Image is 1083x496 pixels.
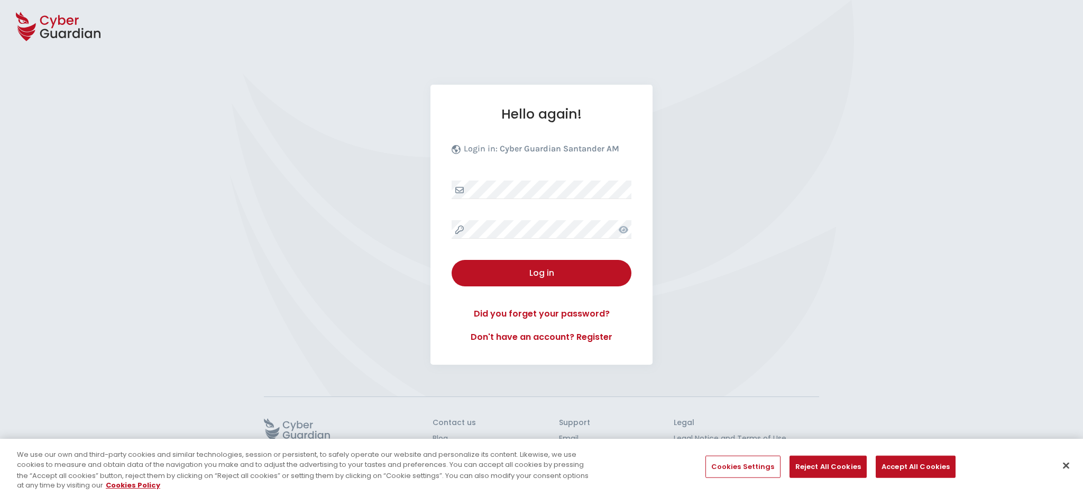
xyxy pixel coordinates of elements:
[460,267,623,279] div: Log in
[559,418,590,428] h3: Support
[674,433,819,444] a: Legal Notice and Terms of Use
[876,456,956,478] button: Accept All Cookies
[106,480,160,490] a: More information about your privacy, opens in a new tab
[452,308,631,320] a: Did you forget your password?
[452,331,631,344] a: Don't have an account? Register
[559,433,590,444] a: Email
[452,260,631,286] button: Log in
[17,449,595,491] div: We use our own and third-party cookies and similar technologies, session or persistent, to safely...
[705,456,781,478] button: Cookies Settings, Opens the preference center dialog
[433,418,476,428] h3: Contact us
[674,418,819,428] h3: Legal
[500,143,619,154] b: Cyber Guardian Santander AM
[464,143,619,159] p: Login in:
[1054,454,1078,477] button: Close
[790,456,867,478] button: Reject All Cookies
[433,433,476,444] a: Blog
[452,106,631,122] h1: Hello again!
